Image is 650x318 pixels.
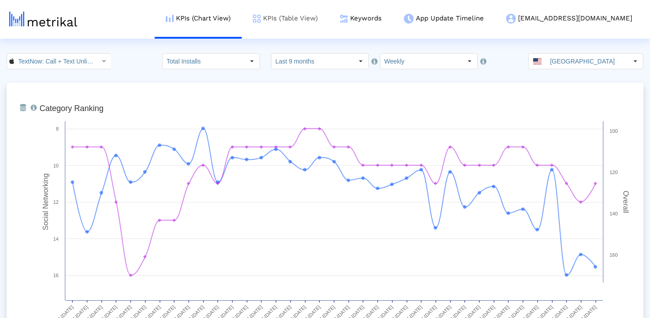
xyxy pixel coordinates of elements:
[9,12,77,27] img: metrical-logo-light.png
[40,104,104,113] tspan: Category Ranking
[96,54,111,69] div: Select
[610,211,618,216] text: 140
[166,15,174,22] img: kpi-chart-menu-icon.png
[404,14,414,24] img: app-update-menu-icon.png
[622,191,630,213] tspan: Overall
[42,173,49,230] tspan: Social Networking
[462,54,477,69] div: Select
[610,252,618,258] text: 160
[53,199,59,205] text: 12
[628,54,643,69] div: Select
[53,163,59,168] text: 10
[244,54,259,69] div: Select
[506,14,516,24] img: my-account-menu-icon.png
[353,54,368,69] div: Select
[610,170,618,175] text: 120
[253,15,261,23] img: kpi-table-menu-icon.png
[610,128,618,134] text: 100
[53,273,59,278] text: 16
[53,236,59,242] text: 14
[340,15,348,23] img: keywords.png
[56,126,59,131] text: 8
